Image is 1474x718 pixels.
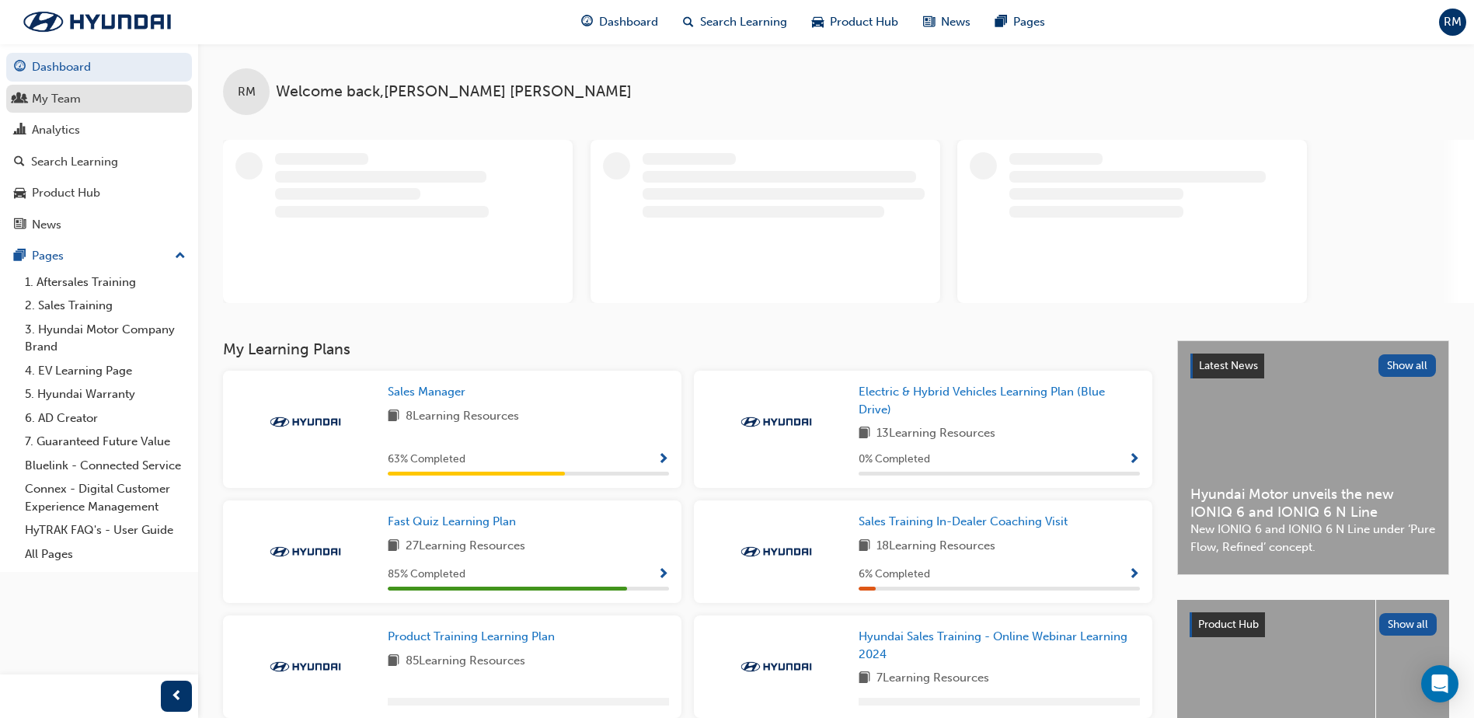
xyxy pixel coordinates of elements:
[1199,359,1258,372] span: Latest News
[859,385,1105,417] span: Electric & Hybrid Vehicles Learning Plan (Blue Drive)
[6,148,192,176] a: Search Learning
[6,116,192,145] a: Analytics
[19,382,192,406] a: 5. Hyundai Warranty
[700,13,787,31] span: Search Learning
[175,246,186,267] span: up-icon
[19,430,192,454] a: 7. Guaranteed Future Value
[14,218,26,232] span: news-icon
[6,53,192,82] a: Dashboard
[19,542,192,566] a: All Pages
[911,6,983,38] a: news-iconNews
[876,669,989,688] span: 7 Learning Resources
[830,13,898,31] span: Product Hub
[388,629,555,643] span: Product Training Learning Plan
[859,537,870,556] span: book-icon
[859,514,1068,528] span: Sales Training In-Dealer Coaching Visit
[171,687,183,706] span: prev-icon
[19,406,192,430] a: 6. AD Creator
[223,340,1152,358] h3: My Learning Plans
[6,85,192,113] a: My Team
[683,12,694,32] span: search-icon
[32,121,80,139] div: Analytics
[6,211,192,239] a: News
[859,669,870,688] span: book-icon
[599,13,658,31] span: Dashboard
[19,477,192,518] a: Connex - Digital Customer Experience Management
[1190,354,1436,378] a: Latest NewsShow all
[876,537,995,556] span: 18 Learning Resources
[1190,521,1436,556] span: New IONIQ 6 and IONIQ 6 N Line under ‘Pure Flow, Refined’ concept.
[983,6,1058,38] a: pages-iconPages
[1421,665,1458,702] div: Open Intercom Messenger
[581,12,593,32] span: guage-icon
[1128,453,1140,467] span: Show Progress
[6,179,192,207] a: Product Hub
[14,92,26,106] span: people-icon
[388,513,522,531] a: Fast Quiz Learning Plan
[1013,13,1045,31] span: Pages
[14,249,26,263] span: pages-icon
[31,153,118,171] div: Search Learning
[876,424,995,444] span: 13 Learning Resources
[1128,450,1140,469] button: Show Progress
[657,453,669,467] span: Show Progress
[32,216,61,234] div: News
[923,12,935,32] span: news-icon
[14,61,26,75] span: guage-icon
[1128,565,1140,584] button: Show Progress
[32,247,64,265] div: Pages
[8,5,186,38] img: Trak
[941,13,970,31] span: News
[671,6,800,38] a: search-iconSearch Learning
[19,518,192,542] a: HyTRAK FAQ's - User Guide
[388,514,516,528] span: Fast Quiz Learning Plan
[800,6,911,38] a: car-iconProduct Hub
[859,383,1140,418] a: Electric & Hybrid Vehicles Learning Plan (Blue Drive)
[32,184,100,202] div: Product Hub
[388,652,399,671] span: book-icon
[406,537,525,556] span: 27 Learning Resources
[859,628,1140,663] a: Hyundai Sales Training - Online Webinar Learning 2024
[734,659,819,674] img: Trak
[388,451,465,469] span: 63 % Completed
[1444,13,1462,31] span: RM
[406,652,525,671] span: 85 Learning Resources
[19,294,192,318] a: 2. Sales Training
[859,513,1074,531] a: Sales Training In-Dealer Coaching Visit
[657,450,669,469] button: Show Progress
[14,186,26,200] span: car-icon
[6,242,192,270] button: Pages
[1378,354,1437,377] button: Show all
[14,155,25,169] span: search-icon
[569,6,671,38] a: guage-iconDashboard
[1198,618,1259,631] span: Product Hub
[1190,486,1436,521] span: Hyundai Motor unveils the new IONIQ 6 and IONIQ 6 N Line
[388,566,465,584] span: 85 % Completed
[14,124,26,138] span: chart-icon
[276,83,632,101] span: Welcome back , [PERSON_NAME] [PERSON_NAME]
[859,424,870,444] span: book-icon
[859,451,930,469] span: 0 % Completed
[1190,612,1437,637] a: Product HubShow all
[263,544,348,559] img: Trak
[406,407,519,427] span: 8 Learning Resources
[388,383,472,401] a: Sales Manager
[388,537,399,556] span: book-icon
[19,359,192,383] a: 4. EV Learning Page
[263,659,348,674] img: Trak
[238,83,256,101] span: RM
[19,270,192,295] a: 1. Aftersales Training
[859,629,1127,661] span: Hyundai Sales Training - Online Webinar Learning 2024
[6,50,192,242] button: DashboardMy TeamAnalyticsSearch LearningProduct HubNews
[995,12,1007,32] span: pages-icon
[812,12,824,32] span: car-icon
[32,90,81,108] div: My Team
[657,565,669,584] button: Show Progress
[388,385,465,399] span: Sales Manager
[388,407,399,427] span: book-icon
[859,566,930,584] span: 6 % Completed
[1379,613,1437,636] button: Show all
[1128,568,1140,582] span: Show Progress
